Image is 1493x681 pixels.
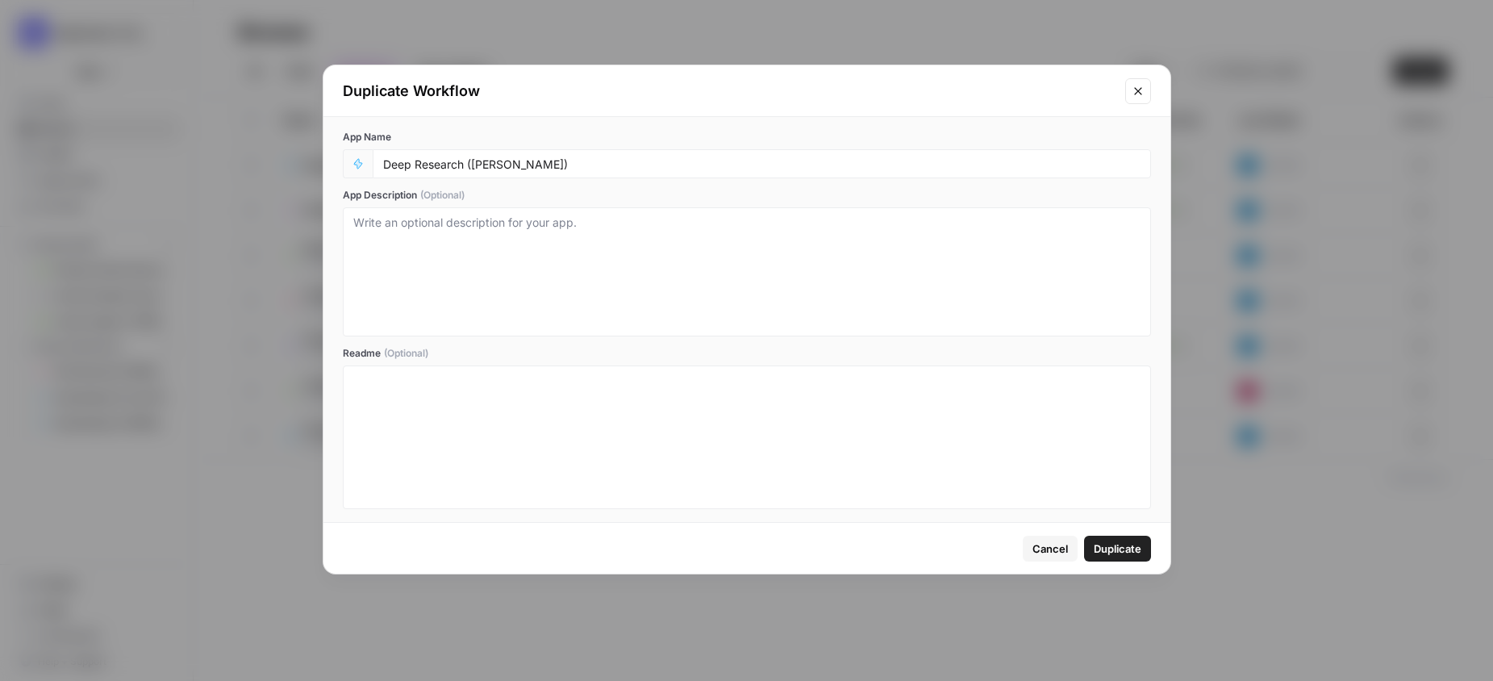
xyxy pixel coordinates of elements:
input: Untitled [383,157,1141,171]
label: Readme [343,346,1151,361]
label: App Description [343,188,1151,203]
button: Close modal [1125,78,1151,104]
label: App Name [343,130,1151,144]
span: (Optional) [384,346,428,361]
span: Cancel [1032,541,1068,557]
button: Duplicate [1084,536,1151,562]
div: Duplicate Workflow [343,80,1116,102]
button: Cancel [1023,536,1078,562]
span: Duplicate [1094,541,1141,557]
span: (Optional) [420,188,465,203]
